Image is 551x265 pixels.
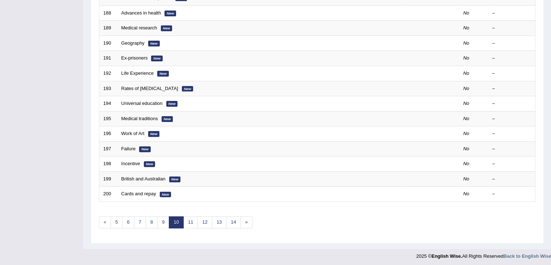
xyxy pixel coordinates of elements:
em: No [463,70,469,76]
div: – [492,191,531,197]
div: – [492,176,531,183]
div: – [492,40,531,47]
a: « [99,216,111,228]
div: – [492,85,531,92]
div: – [492,25,531,32]
em: New [166,101,178,107]
a: 11 [183,216,198,228]
em: New [169,176,181,182]
em: No [463,40,469,46]
em: No [463,10,469,16]
td: 193 [99,81,117,96]
td: 188 [99,5,117,21]
div: – [492,100,531,107]
a: Geography [121,40,145,46]
a: Ex-prisoners [121,55,148,61]
em: No [463,116,469,121]
a: Incentive [121,161,140,166]
div: – [492,10,531,17]
td: 194 [99,96,117,111]
a: 10 [169,216,183,228]
td: 189 [99,21,117,36]
a: 9 [157,216,169,228]
em: No [463,86,469,91]
td: 190 [99,36,117,51]
td: 191 [99,51,117,66]
em: New [157,71,169,77]
em: No [463,176,469,182]
em: No [463,191,469,196]
a: Rates of [MEDICAL_DATA] [121,86,178,91]
td: 199 [99,171,117,187]
div: – [492,130,531,137]
em: New [148,41,160,46]
div: – [492,55,531,62]
a: 7 [134,216,146,228]
em: No [463,101,469,106]
a: 6 [122,216,134,228]
a: 5 [110,216,122,228]
a: Advances in health [121,10,161,16]
em: New [182,86,193,92]
strong: English Wise. [431,253,462,259]
em: New [160,192,171,197]
a: Universal education [121,101,163,106]
em: No [463,25,469,30]
td: 196 [99,126,117,142]
em: New [164,11,176,16]
a: 12 [197,216,212,228]
div: – [492,70,531,77]
td: 198 [99,156,117,172]
em: No [463,55,469,61]
a: Back to English Wise [504,253,551,259]
a: 14 [226,216,241,228]
div: – [492,160,531,167]
a: Medical traditions [121,116,158,121]
a: Work of Art [121,131,145,136]
a: » [241,216,252,228]
em: No [463,131,469,136]
em: New [148,131,160,137]
a: Failure [121,146,136,151]
a: Life Experience [121,70,154,76]
em: New [144,161,155,167]
em: No [463,161,469,166]
em: New [161,25,172,31]
a: Cards and repay [121,191,156,196]
em: New [162,116,173,122]
a: British and Australian [121,176,166,182]
a: Medical research [121,25,157,30]
td: 192 [99,66,117,81]
div: 2025 © All Rights Reserved [416,249,551,260]
td: 197 [99,141,117,156]
a: 13 [212,216,226,228]
div: – [492,146,531,152]
td: 200 [99,187,117,202]
div: – [492,115,531,122]
a: 8 [146,216,158,228]
em: New [151,56,163,61]
em: No [463,146,469,151]
td: 195 [99,111,117,126]
em: New [139,146,151,152]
